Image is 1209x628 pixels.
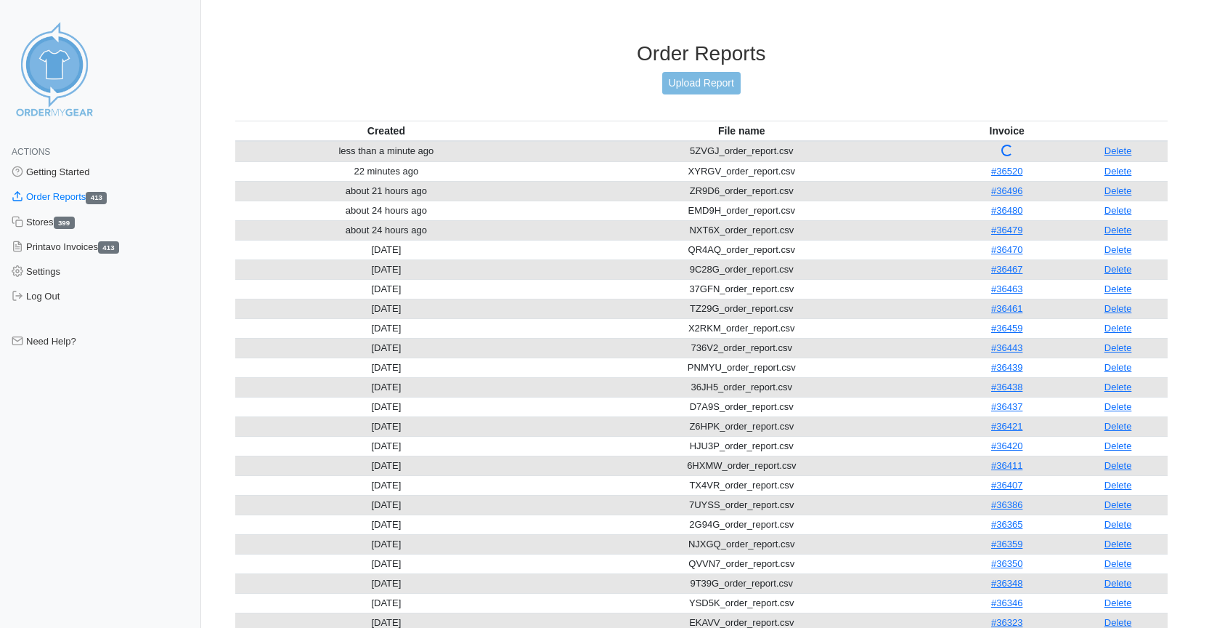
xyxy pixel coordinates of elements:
td: HJU3P_order_report.csv [537,436,945,456]
td: XYRGV_order_report.csv [537,161,945,181]
td: 2G94G_order_report.csv [537,515,945,534]
h3: Order Reports [235,41,1168,66]
a: #36421 [991,421,1022,432]
a: Delete [1104,480,1132,491]
a: Delete [1104,519,1132,530]
td: [DATE] [235,495,538,515]
a: #36479 [991,225,1022,235]
a: Delete [1104,578,1132,589]
a: Delete [1104,264,1132,275]
a: Delete [1104,460,1132,471]
a: Delete [1104,323,1132,334]
td: [DATE] [235,475,538,495]
td: [DATE] [235,377,538,397]
td: [DATE] [235,259,538,279]
td: NXT6X_order_report.csv [537,220,945,240]
a: #36470 [991,244,1022,255]
td: 22 minutes ago [235,161,538,181]
a: Delete [1104,185,1132,196]
td: [DATE] [235,593,538,613]
td: about 24 hours ago [235,220,538,240]
td: D7A9S_order_report.csv [537,397,945,416]
a: Delete [1104,382,1132,392]
a: #36323 [991,617,1022,628]
td: about 24 hours ago [235,201,538,220]
a: #36461 [991,303,1022,314]
td: EMD9H_order_report.csv [537,201,945,220]
a: #36438 [991,382,1022,392]
a: #36459 [991,323,1022,334]
td: [DATE] [235,358,538,377]
a: Delete [1104,205,1132,216]
a: Delete [1104,362,1132,373]
td: [DATE] [235,338,538,358]
a: Delete [1104,440,1132,451]
a: Upload Report [662,72,741,94]
a: Delete [1104,401,1132,412]
a: #36463 [991,283,1022,294]
td: [DATE] [235,299,538,318]
td: [DATE] [235,436,538,456]
td: PNMYU_order_report.csv [537,358,945,377]
a: #36439 [991,362,1022,373]
td: less than a minute ago [235,141,538,162]
td: NJXGQ_order_report.csv [537,534,945,554]
a: Delete [1104,499,1132,510]
td: [DATE] [235,397,538,416]
a: Delete [1104,597,1132,608]
th: File name [537,121,945,141]
a: #36411 [991,460,1022,471]
a: Delete [1104,342,1132,353]
td: ZR9D6_order_report.csv [537,181,945,201]
a: Delete [1104,421,1132,432]
a: Delete [1104,283,1132,294]
a: #36443 [991,342,1022,353]
a: Delete [1104,145,1132,156]
td: about 21 hours ago [235,181,538,201]
td: 6HXMW_order_report.csv [537,456,945,475]
span: 413 [98,241,119,254]
td: [DATE] [235,534,538,554]
td: [DATE] [235,416,538,436]
a: #36520 [991,166,1022,177]
td: QVVN7_order_report.csv [537,554,945,573]
a: #36350 [991,558,1022,569]
a: #36348 [991,578,1022,589]
td: 9T39G_order_report.csv [537,573,945,593]
a: Delete [1104,617,1132,628]
td: Z6HPK_order_report.csv [537,416,945,436]
a: #36386 [991,499,1022,510]
td: 736V2_order_report.csv [537,338,945,358]
a: #36346 [991,597,1022,608]
td: [DATE] [235,240,538,259]
a: Delete [1104,225,1132,235]
td: [DATE] [235,456,538,475]
td: [DATE] [235,318,538,338]
td: [DATE] [235,279,538,299]
td: 9C28G_order_report.csv [537,259,945,279]
td: TX4VR_order_report.csv [537,475,945,495]
td: [DATE] [235,554,538,573]
span: Actions [12,147,50,157]
span: 399 [54,217,75,229]
td: [DATE] [235,573,538,593]
span: 413 [86,192,107,204]
a: Delete [1104,558,1132,569]
td: [DATE] [235,515,538,534]
a: #36359 [991,539,1022,549]
a: #36420 [991,440,1022,451]
a: #36480 [991,205,1022,216]
td: YSD5K_order_report.csv [537,593,945,613]
a: Delete [1104,539,1132,549]
a: #36496 [991,185,1022,196]
a: #36365 [991,519,1022,530]
th: Created [235,121,538,141]
td: 7UYSS_order_report.csv [537,495,945,515]
td: 37GFN_order_report.csv [537,279,945,299]
a: Delete [1104,244,1132,255]
a: Delete [1104,166,1132,177]
td: QR4AQ_order_report.csv [537,240,945,259]
a: #36407 [991,480,1022,491]
a: #36437 [991,401,1022,412]
a: Delete [1104,303,1132,314]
